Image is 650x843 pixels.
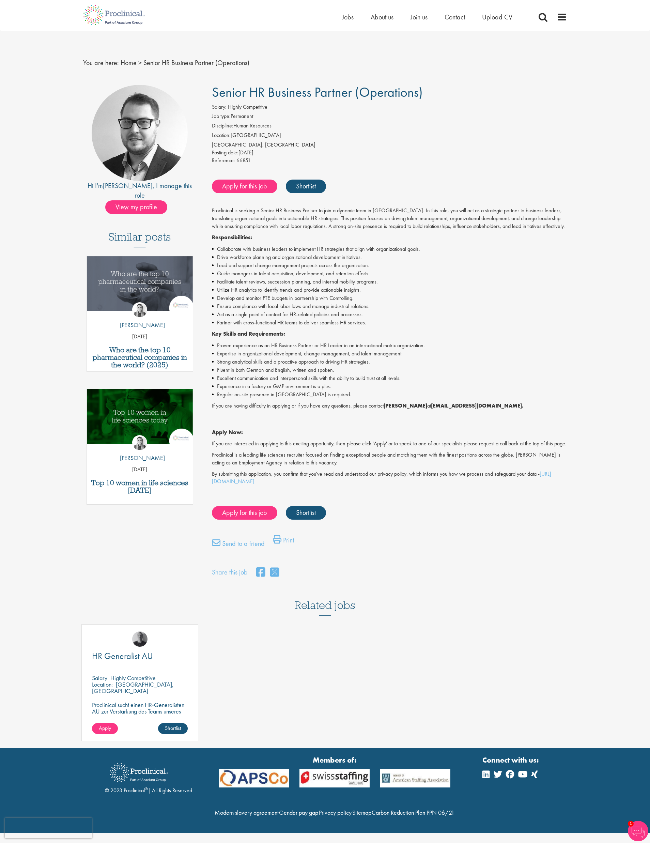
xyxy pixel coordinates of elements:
p: If you are interested in applying to this exciting opportunity, then please click 'Apply' or to s... [212,440,567,448]
a: Print [273,535,294,549]
img: APSCo [294,769,375,787]
a: [PERSON_NAME] [103,181,153,190]
a: View my profile [105,202,174,211]
a: Shortlist [158,723,188,734]
a: Contact [445,13,465,21]
div: [DATE] [212,149,567,157]
li: Partner with cross-functional HR teams to deliver seamless HR services. [212,319,567,327]
a: Gender pay gap [279,809,318,816]
a: Apply for this job [212,180,277,193]
li: [GEOGRAPHIC_DATA] [212,132,567,141]
a: HR Generalist AU [92,652,188,660]
img: Hannah Burke [132,435,147,450]
a: Send to a friend [212,538,265,552]
a: Privacy policy [319,809,352,816]
a: Jobs [342,13,354,21]
iframe: reCAPTCHA [5,818,92,838]
li: Act as a single point of contact for HR-related policies and processes. [212,310,567,319]
li: Experience in a factory or GMP environment is a plus. [212,382,567,390]
p: Highly Competitive [110,674,156,682]
div: Hi I'm , I manage this role [83,181,197,200]
strong: [PERSON_NAME] [384,402,427,409]
div: © 2023 Proclinical | All Rights Reserved [105,758,192,795]
li: Strong analytical skills and a proactive approach to driving HR strategies. [212,358,567,366]
p: Proclinical is seeking a Senior HR Business Partner to join a dynamic team in [GEOGRAPHIC_DATA]. ... [212,207,567,230]
span: HR Generalist AU [92,650,153,662]
img: Proclinical Recruitment [105,758,173,787]
p: [DATE] [87,333,193,341]
span: You are here: [83,58,119,67]
span: Salary [92,674,107,682]
a: Top 10 women in life sciences [DATE] [90,479,189,494]
li: Collaborate with business leaders to implement HR strategies that align with organizational goals. [212,245,567,253]
img: imeage of recruiter Niklas Kaminski [92,85,188,181]
a: Shortlist [286,506,326,520]
img: APSCo [375,769,455,787]
sup: ® [145,786,148,792]
li: Human Resources [212,122,567,132]
img: APSCo [214,769,294,787]
a: Link to a post [87,256,193,317]
a: Sitemap [352,809,371,816]
p: Proclinical sucht einen HR-Generalisten AU zur Verstärkung des Teams unseres Kunden in [GEOGRAPHI... [92,702,188,721]
li: Proven experience as an HR Business Partner or HR Leader in an international matrix organization. [212,341,567,350]
span: 1 [628,821,634,827]
p: If you are having difficulty in applying or if you have any questions, please contact at [212,402,567,410]
a: Upload CV [482,13,512,21]
p: [PERSON_NAME] [115,454,165,462]
strong: Apply Now: [212,429,243,436]
span: Location: [92,680,113,688]
label: Share this job [212,567,248,577]
div: Job description [212,207,567,486]
img: Hannah Burke [132,302,147,317]
p: [GEOGRAPHIC_DATA], [GEOGRAPHIC_DATA] [92,680,174,695]
p: [DATE] [87,466,193,474]
li: Facilitate talent reviews, succession planning, and internal mobility programs. [212,278,567,286]
label: Job type: [212,112,231,120]
a: Link to a post [87,389,193,449]
a: Hannah Burke [PERSON_NAME] [115,302,165,333]
span: Senior HR Business Partner (Operations) [212,83,423,101]
span: Highly Competitive [228,103,267,110]
span: View my profile [105,200,167,214]
span: 66851 [236,157,251,164]
a: [URL][DOMAIN_NAME] [212,470,551,485]
li: Ensure compliance with local labor laws and manage industrial relations. [212,302,567,310]
p: [PERSON_NAME] [115,321,165,329]
a: share on facebook [256,565,265,580]
li: Permanent [212,112,567,122]
img: Top 10 pharmaceutical companies in the world 2025 [87,256,193,311]
span: Posting date: [212,149,238,156]
img: Top 10 women in life sciences today [87,389,193,444]
a: Shortlist [286,180,326,193]
label: Location: [212,132,231,139]
a: Who are the top 10 pharmaceutical companies in the world? (2025) [90,346,189,369]
img: Chatbot [628,821,648,841]
li: Regular on-site presence in [GEOGRAPHIC_DATA] is required. [212,390,567,399]
p: Proclinical is a leading life sciences recruiter focused on finding exceptional people and matchi... [212,451,567,467]
a: Apply [92,723,118,734]
a: Hannah Burke [PERSON_NAME] [115,435,165,466]
a: share on twitter [270,565,279,580]
strong: [EMAIL_ADDRESS][DOMAIN_NAME]. [431,402,524,409]
span: Apply [99,724,111,732]
strong: Responsibilities: [212,234,252,241]
label: Discipline: [212,122,233,130]
span: > [138,58,142,67]
a: Join us [411,13,428,21]
li: Drive workforce planning and organizational development initiatives. [212,253,567,261]
img: Felix Zimmer [132,631,148,647]
a: Carbon Reduction Plan PPN 06/21 [372,809,454,816]
span: About us [371,13,393,21]
label: Salary: [212,103,227,111]
li: Utilize HR analytics to identify trends and provide actionable insights. [212,286,567,294]
a: Apply for this job [212,506,277,520]
h3: Related jobs [295,582,355,616]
